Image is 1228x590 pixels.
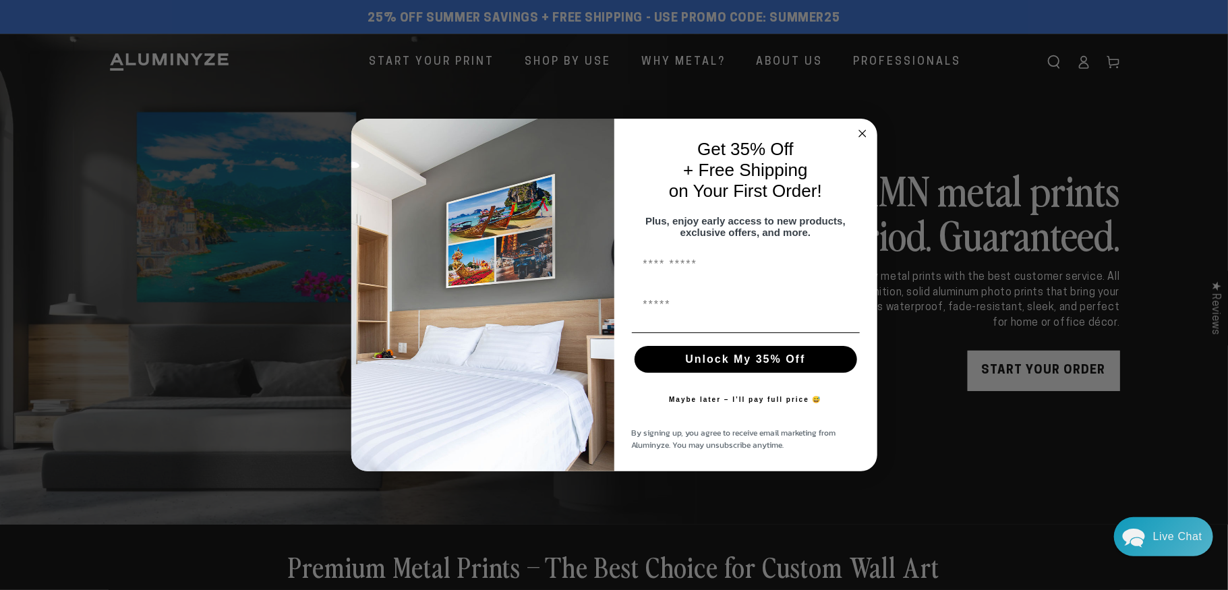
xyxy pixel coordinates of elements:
span: Plus, enjoy early access to new products, exclusive offers, and more. [645,215,846,238]
div: Contact Us Directly [1153,517,1202,556]
img: underline [632,332,860,333]
button: Close dialog [854,125,871,142]
span: By signing up, you agree to receive email marketing from Aluminyze. You may unsubscribe anytime. [632,427,836,451]
span: Get 35% Off [697,139,794,159]
button: Maybe later – I’ll pay full price 😅 [662,386,829,413]
img: 728e4f65-7e6c-44e2-b7d1-0292a396982f.jpeg [351,119,614,472]
div: Chat widget toggle [1114,517,1213,556]
span: + Free Shipping [683,160,807,180]
span: on Your First Order! [669,181,822,201]
button: Unlock My 35% Off [635,346,857,373]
